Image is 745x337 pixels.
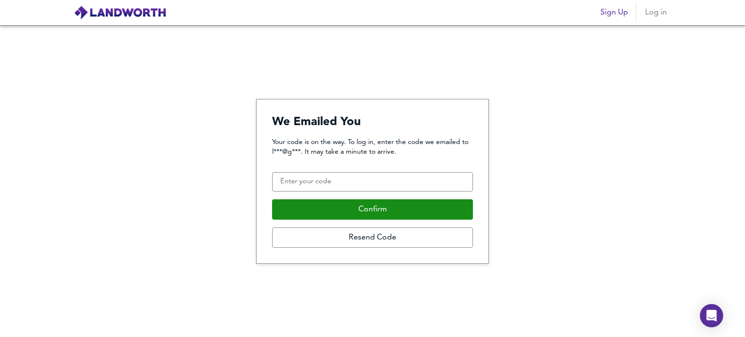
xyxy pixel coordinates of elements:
[700,304,723,327] div: Open Intercom Messenger
[272,199,473,220] button: Confirm
[272,115,473,129] h4: We Emailed You
[644,6,667,19] span: Log in
[597,3,632,22] button: Sign Up
[600,6,628,19] span: Sign Up
[640,3,671,22] button: Log in
[272,172,473,192] input: Enter your code
[74,5,166,20] img: logo
[272,137,473,157] p: Your code is on the way. To log in, enter the code we emailed to l***@g***. It may take a minute ...
[272,227,473,248] button: Resend Code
